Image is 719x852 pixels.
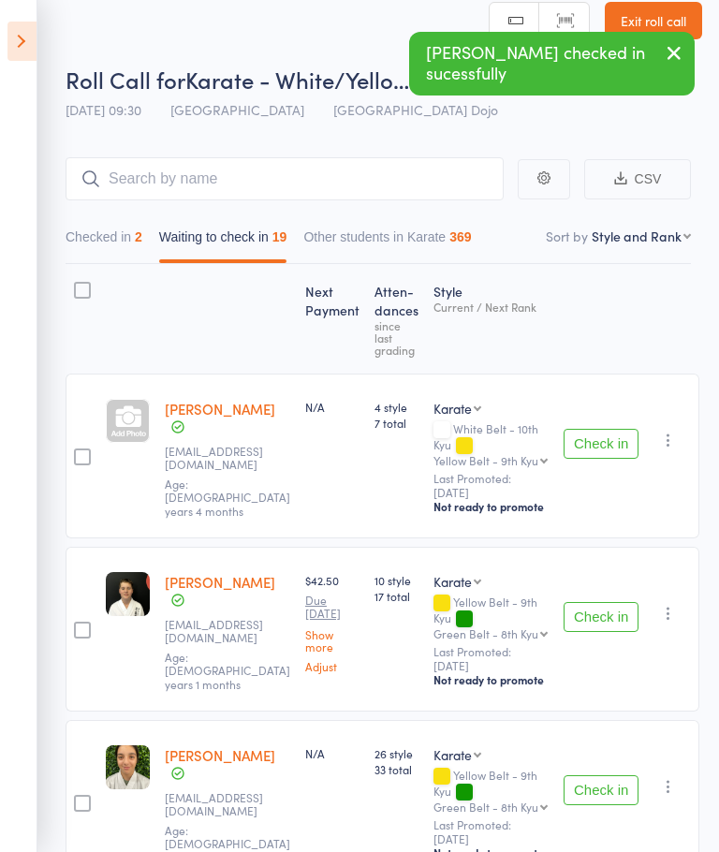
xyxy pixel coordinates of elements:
div: Next Payment [298,272,367,365]
button: CSV [584,159,691,199]
div: 369 [449,229,471,244]
small: Last Promoted: [DATE] [433,645,549,672]
div: Style [426,272,556,365]
small: Last Promoted: [DATE] [433,818,549,845]
div: [PERSON_NAME] checked in sucessfully [409,32,695,95]
div: Yellow Belt - 9th Kyu [433,454,538,466]
a: [PERSON_NAME] [165,745,275,765]
a: [PERSON_NAME] [165,572,275,592]
a: Exit roll call [605,2,702,39]
div: since last grading [374,319,418,356]
button: Waiting to check in19 [159,220,287,263]
div: Atten­dances [367,272,426,365]
span: [DATE] 09:30 [66,100,141,119]
button: Check in [564,775,638,805]
small: ameliahawke29@gmail.com [165,618,286,645]
a: [PERSON_NAME] [165,399,275,419]
small: Due [DATE] [305,594,359,621]
span: 33 total [374,761,418,777]
button: Check in [564,429,638,459]
div: Karate [433,399,472,418]
a: Show more [305,628,359,653]
input: Search by name [66,157,504,200]
small: Last Promoted: [DATE] [433,472,549,499]
div: 19 [272,229,287,244]
div: Yellow Belt - 9th Kyu [433,769,549,813]
div: Not ready to promote [433,672,549,687]
div: Style and Rank [592,227,682,245]
small: vcjackson14@outlook.com [165,445,286,472]
div: Karate [433,745,472,764]
div: 2 [135,229,142,244]
label: Sort by [546,227,588,245]
div: N/A [305,399,359,415]
div: Green Belt - 8th Kyu [433,627,538,639]
span: 17 total [374,588,418,604]
div: Not ready to promote [433,499,549,514]
span: [GEOGRAPHIC_DATA] [170,100,304,119]
button: Check in [564,602,638,632]
button: Other students in Karate369 [303,220,471,263]
span: 7 total [374,415,418,431]
span: Karate - White/Yello… [185,64,409,95]
div: $42.50 [305,572,359,672]
div: Current / Next Rank [433,301,549,313]
div: Karate [433,572,472,591]
div: Yellow Belt - 9th Kyu [433,595,549,639]
a: Adjust [305,660,359,672]
span: 26 style [374,745,418,761]
span: 10 style [374,572,418,588]
span: [GEOGRAPHIC_DATA] Dojo [333,100,498,119]
span: 4 style [374,399,418,415]
small: Ghaithkayed@gmail.com [165,791,286,818]
div: N/A [305,745,359,761]
img: image1743573407.png [106,745,150,789]
span: Age: [DEMOGRAPHIC_DATA] years 4 months [165,476,290,519]
button: Checked in2 [66,220,142,263]
div: Green Belt - 8th Kyu [433,801,538,813]
div: White Belt - 10th Kyu [433,422,549,466]
span: Roll Call for [66,64,185,95]
img: image1743746046.png [106,572,150,616]
span: Age: [DEMOGRAPHIC_DATA] years 1 months [165,649,290,692]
